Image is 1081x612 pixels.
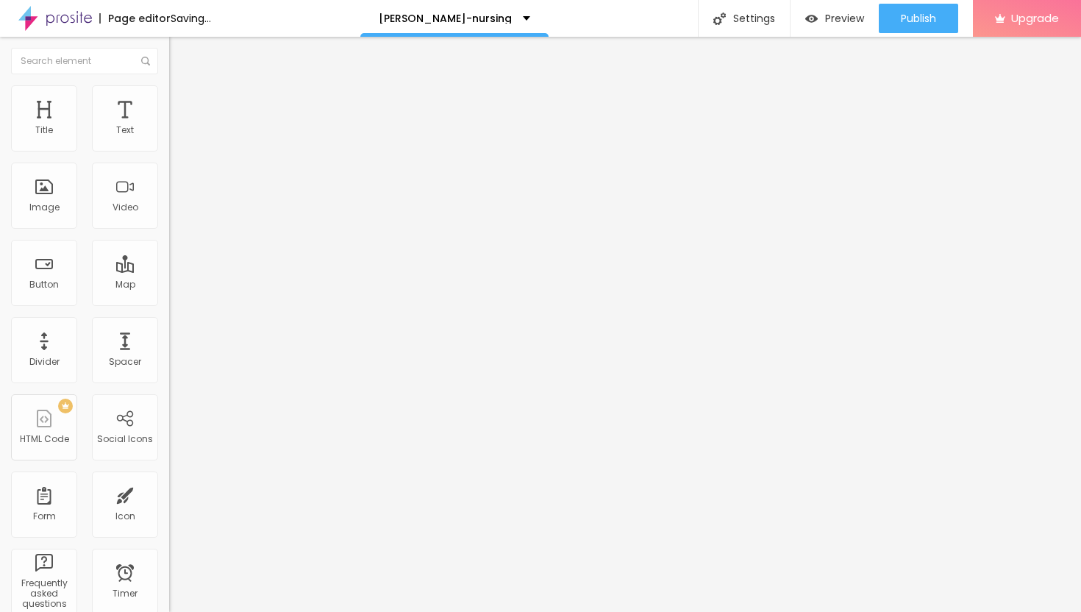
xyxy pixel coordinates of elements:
div: Text [116,125,134,135]
div: Form [33,511,56,522]
div: Button [29,280,59,290]
div: Map [115,280,135,290]
span: Upgrade [1011,12,1059,24]
div: Social Icons [97,434,153,444]
img: Icone [713,13,726,25]
div: Video [113,202,138,213]
div: Title [35,125,53,135]
p: [PERSON_NAME]-nursing [379,13,512,24]
div: Frequently asked questions [15,578,73,610]
button: Publish [879,4,958,33]
div: Timer [113,588,138,599]
div: Saving... [171,13,211,24]
div: Page editor [99,13,171,24]
img: view-1.svg [805,13,818,25]
button: Preview [791,4,879,33]
iframe: Editor [169,37,1081,612]
span: Publish [901,13,936,24]
div: Divider [29,357,60,367]
div: Image [29,202,60,213]
div: Spacer [109,357,141,367]
input: Search element [11,48,158,74]
div: Icon [115,511,135,522]
span: Preview [825,13,864,24]
div: HTML Code [20,434,69,444]
img: Icone [141,57,150,65]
